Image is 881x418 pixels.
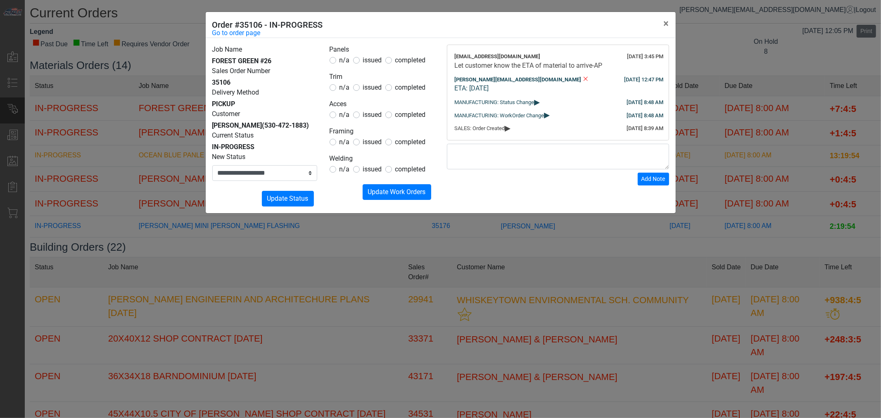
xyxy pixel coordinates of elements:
label: Job Name [212,45,242,55]
div: [DATE] 8:39 AM [627,124,664,133]
span: ▸ [534,99,540,104]
span: completed [395,56,426,64]
div: [DATE] 12:47 PM [625,76,664,84]
legend: Trim [330,72,435,83]
button: Update Status [262,191,314,207]
label: Delivery Method [212,88,259,97]
div: [DATE] 3:45 PM [627,52,664,61]
h5: Order #35106 - IN-PROGRESS [212,19,323,31]
div: [DATE] 8:48 AM [627,98,664,107]
button: Close [657,12,676,35]
div: IN-PROGRESS [212,142,317,152]
span: issued [363,138,382,146]
span: n/a [340,138,350,146]
label: Current Status [212,131,254,140]
div: [DATE] 8:48 AM [627,112,664,120]
legend: Panels [330,45,435,55]
legend: Welding [330,154,435,164]
span: completed [395,138,426,146]
span: completed [395,165,426,173]
span: Add Note [641,176,665,182]
div: 35106 [212,78,317,88]
span: issued [363,111,382,119]
legend: Acces [330,99,435,110]
label: New Status [212,152,246,162]
span: n/a [340,56,350,64]
div: SALES: Order Created [455,124,661,133]
span: issued [363,165,382,173]
span: (530-472-1883) [262,121,309,129]
span: ▸ [544,112,550,117]
button: Update Work Orders [363,184,431,200]
button: Add Note [638,173,669,185]
div: ETA: [DATE] [455,83,661,93]
span: n/a [340,165,350,173]
label: Sales Order Number [212,66,271,76]
span: Update Work Orders [368,188,426,196]
div: PICKUP [212,99,317,109]
div: Let customer know the ETA of material to arrive-AP [455,61,661,71]
span: FOREST GREEN #26 [212,57,272,65]
div: MANUFACTURING: Status Change [455,98,661,107]
div: [PERSON_NAME] [212,121,317,131]
span: ▸ [505,125,511,131]
span: issued [363,56,382,64]
span: [PERSON_NAME][EMAIL_ADDRESS][DOMAIN_NAME] [455,76,582,83]
div: MANUFACTURING: WorkOrder Change [455,112,661,120]
a: Go to order page [212,28,261,38]
span: [EMAIL_ADDRESS][DOMAIN_NAME] [455,53,541,59]
span: n/a [340,83,350,91]
span: Update Status [267,195,309,202]
span: issued [363,83,382,91]
span: completed [395,83,426,91]
span: n/a [340,111,350,119]
span: completed [395,111,426,119]
legend: Framing [330,126,435,137]
label: Customer [212,109,240,119]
